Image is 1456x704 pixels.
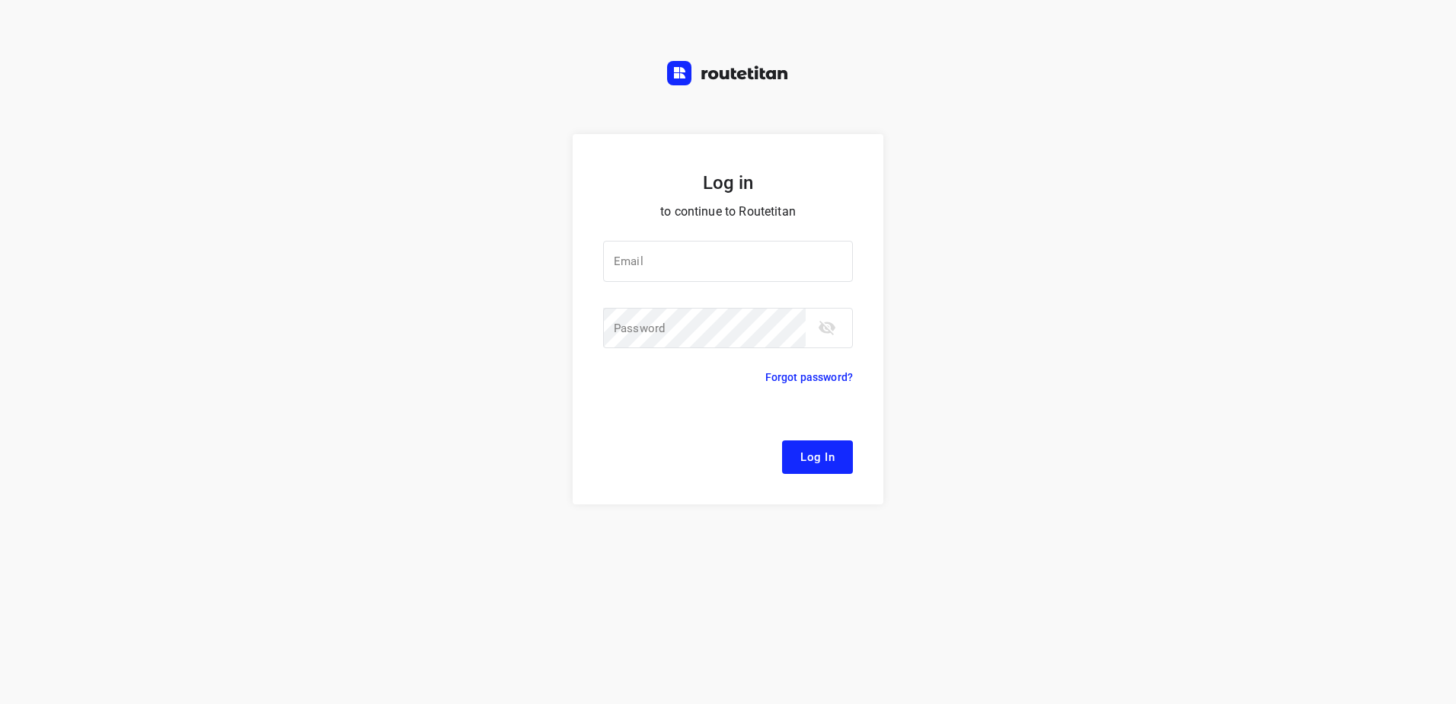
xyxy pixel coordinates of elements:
p: to continue to Routetitan [603,201,853,222]
p: Forgot password? [765,368,853,386]
img: Routetitan [667,61,789,85]
span: Log In [800,447,835,467]
button: Log In [782,440,853,474]
button: toggle password visibility [812,312,842,343]
h5: Log in [603,171,853,195]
